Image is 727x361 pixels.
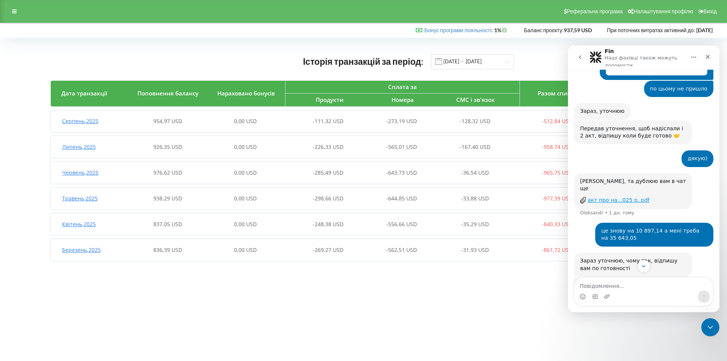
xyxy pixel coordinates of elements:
[153,143,182,150] span: 926,35 USD
[542,220,573,228] span: -840,33 USD
[386,220,417,228] span: -556,66 USD
[316,96,343,103] span: Продукти
[313,169,343,176] span: -285,49 USD
[153,195,182,202] span: 938,29 USD
[460,117,490,125] span: -128,32 USD
[461,169,489,176] span: -36,54 USD
[567,8,623,14] span: Реферальна програма
[542,143,573,150] span: -958,74 USD
[542,169,573,176] span: -965,75 USD
[313,143,343,150] span: -226,33 USD
[461,195,489,202] span: -33,88 USD
[568,45,719,312] iframe: Intercom live chat
[696,27,713,33] strong: [DATE]
[62,169,98,176] span: Червень , 2025
[388,83,417,91] span: Сплата за
[62,246,101,253] span: Березень , 2025
[386,246,417,253] span: -562,51 USD
[313,195,343,202] span: -298,66 USD
[137,89,198,97] span: Поповнення балансу
[62,220,96,228] span: Квітень , 2025
[424,27,491,33] a: Бонус програми лояльності
[153,117,182,125] span: 954,97 USD
[62,117,98,125] span: Серпень , 2025
[633,8,693,14] span: Налаштування профілю
[62,195,98,202] span: Травень , 2025
[542,246,573,253] span: -861,72 USD
[153,169,182,176] span: 976,62 USD
[234,169,257,176] span: 0,00 USD
[153,246,182,253] span: 836,39 USD
[607,27,695,33] span: При поточних витратах активний до:
[386,195,417,202] span: -644,85 USD
[392,96,414,103] span: Номера
[303,56,423,67] span: Історія транзакцій за період:
[234,195,257,202] span: 0,00 USD
[62,143,96,150] span: Липень , 2025
[386,143,417,150] span: -565,01 USD
[461,220,489,228] span: -35,29 USD
[524,27,564,33] span: Баланс проєкту:
[234,220,257,228] span: 0,00 USD
[313,220,343,228] span: -248,38 USD
[542,117,573,125] span: -512,84 USD
[538,89,580,97] span: Разом списано
[701,318,719,336] iframe: Intercom live chat
[234,246,257,253] span: 0,00 USD
[456,96,495,103] span: СМС і зв'язок
[386,117,417,125] span: -273,19 USD
[494,27,509,33] strong: 1%
[234,143,257,150] span: 0,00 USD
[460,143,490,150] span: -167,40 USD
[153,220,182,228] span: 837,05 USD
[313,117,343,125] span: -111,32 USD
[217,89,275,97] span: Нараховано бонусів
[234,117,257,125] span: 0,00 USD
[313,246,343,253] span: -269,27 USD
[564,27,592,33] strong: 937,59 USD
[61,89,107,97] span: Дата транзакції
[704,8,717,14] span: Вихід
[424,27,493,33] span: :
[386,169,417,176] span: -643,73 USD
[461,246,489,253] span: -31,93 USD
[542,195,573,202] span: -977,39 USD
